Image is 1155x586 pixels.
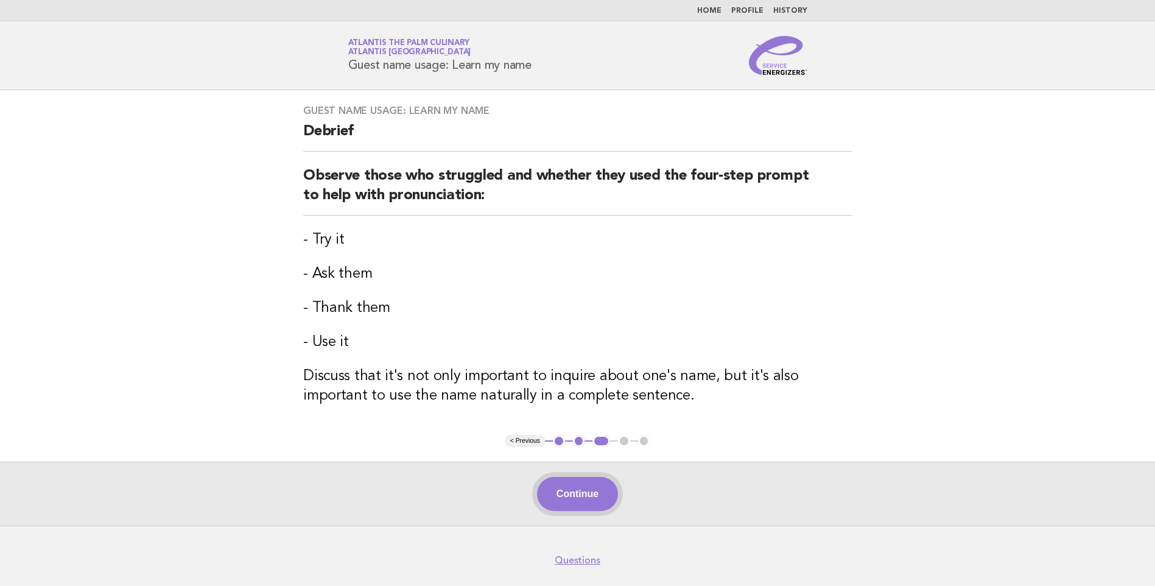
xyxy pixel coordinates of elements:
[348,49,471,57] span: Atlantis [GEOGRAPHIC_DATA]
[303,122,852,152] h2: Debrief
[697,7,721,15] a: Home
[303,367,852,406] h3: Discuss that it's not only important to inquire about one's name, but it's also important to use ...
[773,7,807,15] a: History
[303,264,852,284] h3: - Ask them
[553,435,565,447] button: 1
[749,36,807,75] img: Service Energizers
[731,7,764,15] a: Profile
[505,435,545,447] button: < Previous
[592,435,610,447] button: 3
[303,298,852,318] h3: - Thank them
[537,477,618,511] button: Continue
[348,39,471,56] a: Atlantis The Palm CulinaryAtlantis [GEOGRAPHIC_DATA]
[303,166,852,216] h2: Observe those who struggled and whether they used the four-step prompt to help with pronunciation:
[303,105,852,117] h3: Guest name usage: Learn my name
[303,230,852,250] h3: - Try it
[573,435,585,447] button: 2
[348,40,532,71] h1: Guest name usage: Learn my name
[555,554,600,567] a: Questions
[303,333,852,352] h3: - Use it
